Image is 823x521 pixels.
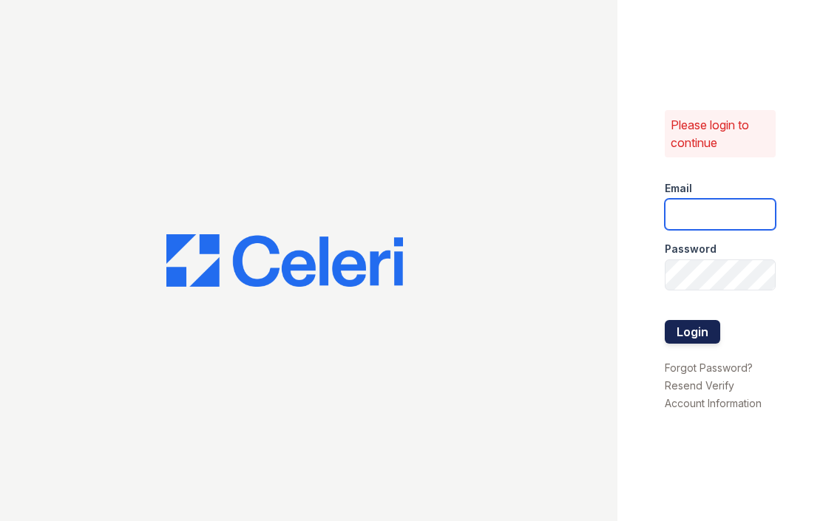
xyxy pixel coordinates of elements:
[665,320,720,344] button: Login
[166,234,403,287] img: CE_Logo_Blue-a8612792a0a2168367f1c8372b55b34899dd931a85d93a1a3d3e32e68fde9ad4.png
[671,116,770,151] p: Please login to continue
[665,361,753,374] a: Forgot Password?
[665,181,692,196] label: Email
[665,242,717,256] label: Password
[665,379,762,409] a: Resend Verify Account Information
